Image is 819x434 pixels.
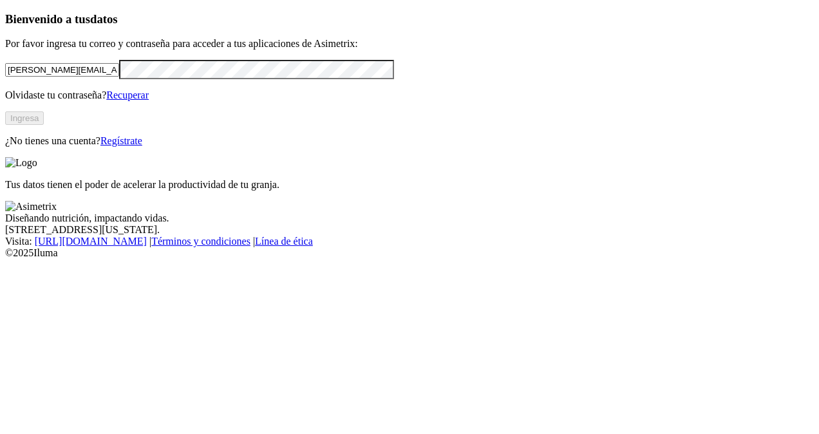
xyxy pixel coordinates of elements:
span: datos [90,12,118,26]
a: Términos y condiciones [151,236,250,247]
p: Por favor ingresa tu correo y contraseña para acceder a tus aplicaciones de Asimetrix: [5,38,814,50]
img: Logo [5,157,37,169]
a: Recuperar [106,90,149,100]
div: Diseñando nutrición, impactando vidas. [5,212,814,224]
div: © 2025 Iluma [5,247,814,259]
button: Ingresa [5,111,44,125]
a: [URL][DOMAIN_NAME] [35,236,147,247]
input: Tu correo [5,63,119,77]
div: [STREET_ADDRESS][US_STATE]. [5,224,814,236]
div: Visita : | | [5,236,814,247]
h3: Bienvenido a tus [5,12,814,26]
img: Asimetrix [5,201,57,212]
a: Línea de ética [255,236,313,247]
a: Regístrate [100,135,142,146]
p: Olvidaste tu contraseña? [5,90,814,101]
p: ¿No tienes una cuenta? [5,135,814,147]
p: Tus datos tienen el poder de acelerar la productividad de tu granja. [5,179,814,191]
